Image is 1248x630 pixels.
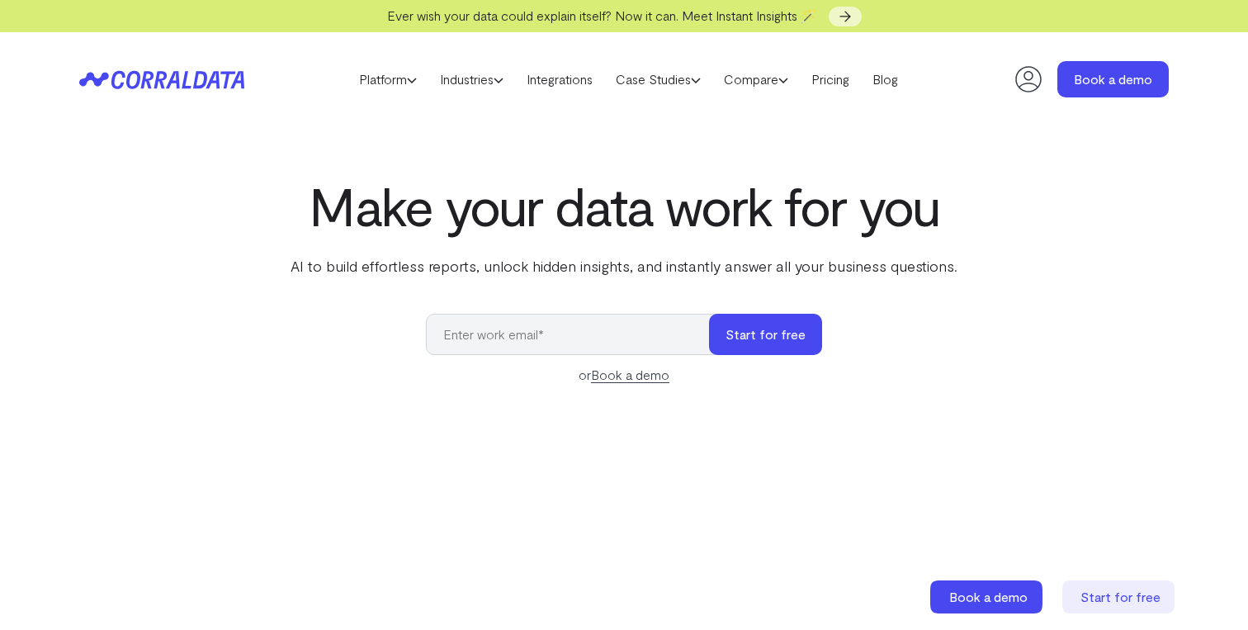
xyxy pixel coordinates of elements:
[800,67,861,92] a: Pricing
[347,67,428,92] a: Platform
[709,314,822,355] button: Start for free
[1057,61,1169,97] a: Book a demo
[1062,580,1178,613] a: Start for free
[426,314,726,355] input: Enter work email*
[287,176,961,235] h1: Make your data work for you
[515,67,604,92] a: Integrations
[930,580,1046,613] a: Book a demo
[1080,589,1161,604] span: Start for free
[604,67,712,92] a: Case Studies
[426,365,822,385] div: or
[387,7,817,23] span: Ever wish your data could explain itself? Now it can. Meet Instant Insights 🪄
[712,67,800,92] a: Compare
[949,589,1028,604] span: Book a demo
[287,255,961,277] p: AI to build effortless reports, unlock hidden insights, and instantly answer all your business qu...
[861,67,910,92] a: Blog
[428,67,515,92] a: Industries
[591,367,669,383] a: Book a demo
